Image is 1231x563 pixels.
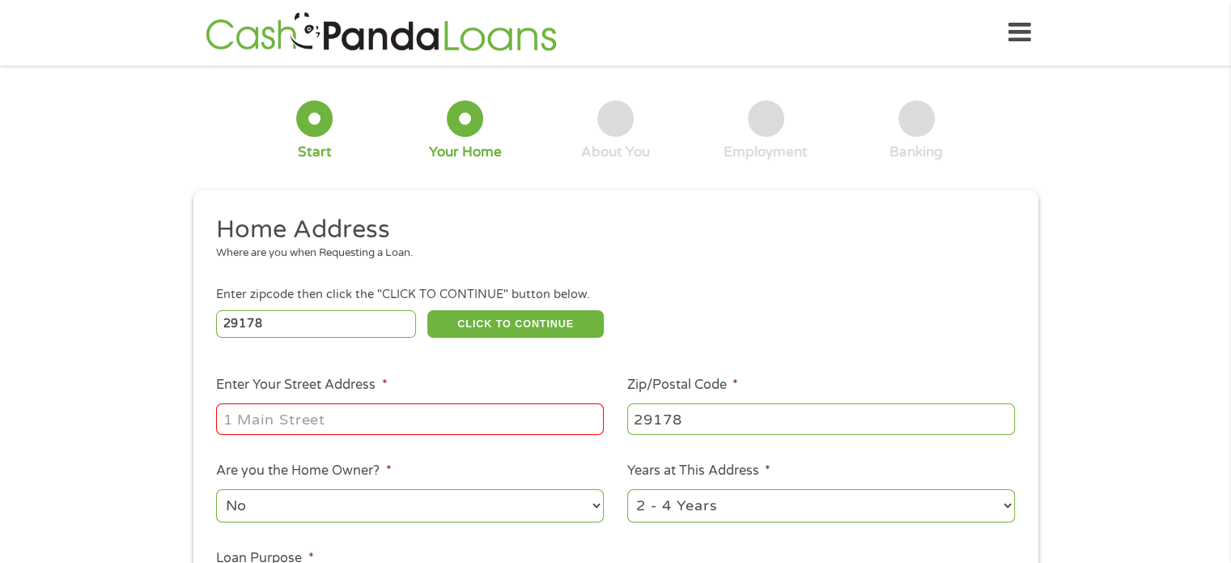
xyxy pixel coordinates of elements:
[429,143,502,161] div: Your Home
[216,377,387,394] label: Enter Your Street Address
[427,310,604,338] button: CLICK TO CONTINUE
[201,10,562,56] img: GetLoanNow Logo
[216,310,416,338] input: Enter Zipcode (e.g 01510)
[216,286,1014,304] div: Enter zipcode then click the "CLICK TO CONTINUE" button below.
[216,463,391,480] label: Are you the Home Owner?
[298,143,332,161] div: Start
[581,143,650,161] div: About You
[216,403,604,434] input: 1 Main Street
[216,245,1003,262] div: Where are you when Requesting a Loan.
[627,463,770,480] label: Years at This Address
[216,214,1003,246] h2: Home Address
[889,143,943,161] div: Banking
[627,377,738,394] label: Zip/Postal Code
[724,143,808,161] div: Employment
